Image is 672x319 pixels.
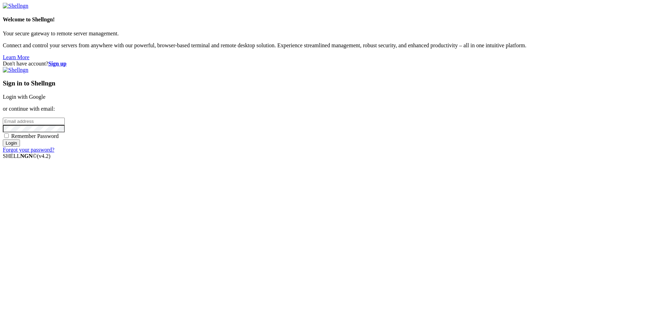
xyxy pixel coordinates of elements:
a: Learn More [3,54,29,60]
span: Remember Password [11,133,59,139]
a: Forgot your password? [3,147,54,153]
input: Email address [3,118,65,125]
img: Shellngn [3,3,28,9]
img: Shellngn [3,67,28,73]
div: Don't have account? [3,61,669,67]
span: 4.2.0 [37,153,51,159]
h4: Welcome to Shellngn! [3,16,669,23]
p: or continue with email: [3,106,669,112]
input: Login [3,139,20,147]
p: Your secure gateway to remote server management. [3,30,669,37]
input: Remember Password [4,133,9,138]
h3: Sign in to Shellngn [3,79,669,87]
b: NGN [20,153,33,159]
p: Connect and control your servers from anywhere with our powerful, browser-based terminal and remo... [3,42,669,49]
a: Sign up [48,61,66,67]
a: Login with Google [3,94,45,100]
span: SHELL © [3,153,50,159]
